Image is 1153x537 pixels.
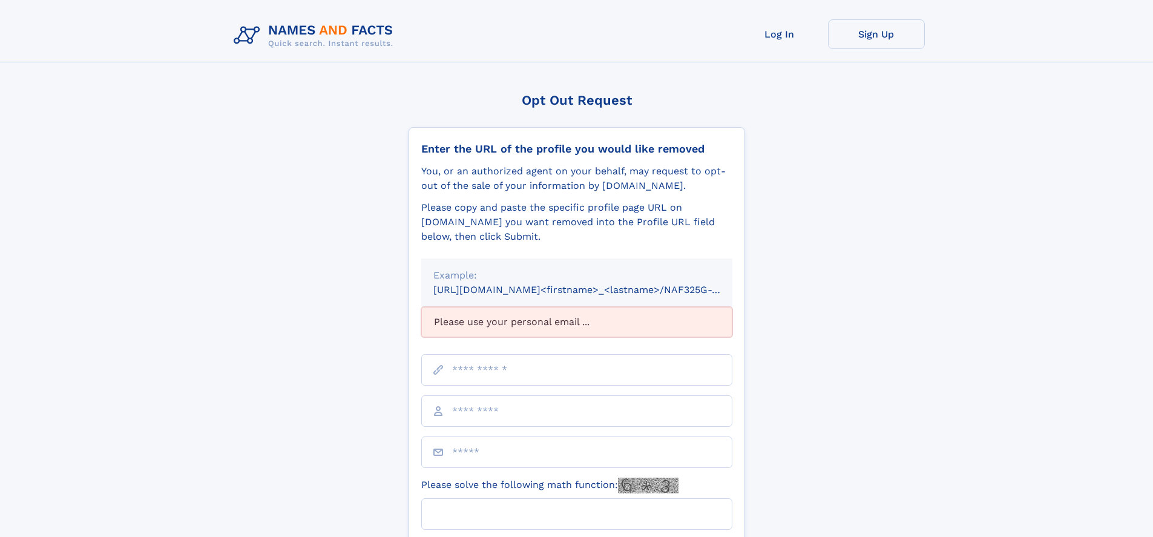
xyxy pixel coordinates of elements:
label: Please solve the following math function: [421,478,678,493]
small: [URL][DOMAIN_NAME]<firstname>_<lastname>/NAF325G-xxxxxxxx [433,284,755,295]
a: Sign Up [828,19,925,49]
div: Enter the URL of the profile you would like removed [421,142,732,156]
div: Example: [433,268,720,283]
div: Please use your personal email ... [421,307,732,337]
img: Logo Names and Facts [229,19,403,52]
div: Opt Out Request [409,93,745,108]
a: Log In [731,19,828,49]
div: Please copy and paste the specific profile page URL on [DOMAIN_NAME] you want removed into the Pr... [421,200,732,244]
div: You, or an authorized agent on your behalf, may request to opt-out of the sale of your informatio... [421,164,732,193]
